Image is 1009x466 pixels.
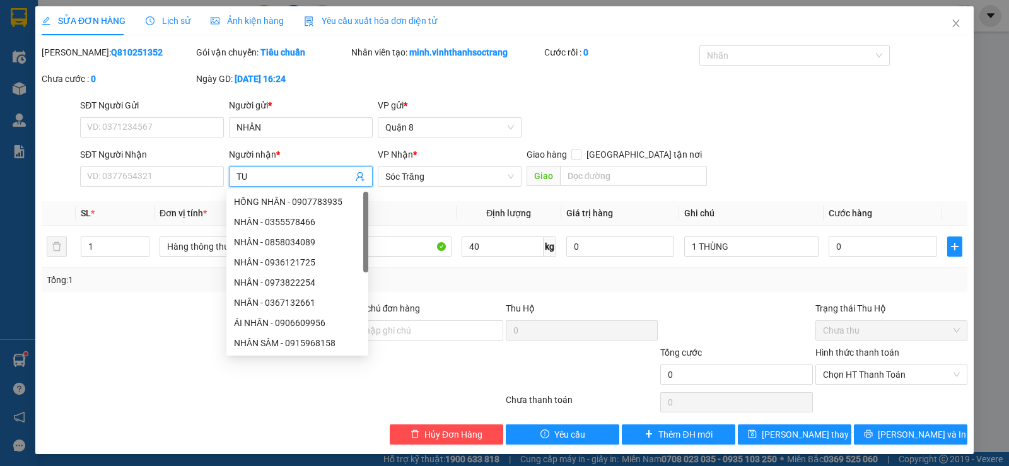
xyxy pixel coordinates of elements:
[351,320,503,341] input: Ghi chú đơn hàng
[6,84,15,93] span: environment
[581,148,707,161] span: [GEOGRAPHIC_DATA] tận nơi
[583,47,588,57] b: 0
[42,16,50,25] span: edit
[234,296,361,310] div: NHÂN - 0367132661
[378,98,522,112] div: VP gửi
[226,272,368,293] div: NHÂN - 0973822254
[226,252,368,272] div: NHÂN - 0936121725
[146,16,155,25] span: clock-circle
[948,242,962,252] span: plus
[815,347,899,358] label: Hình thức thanh toán
[823,321,960,340] span: Chưa thu
[167,237,300,256] span: Hàng thông thường
[87,68,168,82] li: VP Sóc Trăng
[226,232,368,252] div: NHÂN - 0858034089
[679,201,824,226] th: Ghi chú
[540,429,549,440] span: exclamation-circle
[226,293,368,313] div: NHÂN - 0367132661
[506,303,535,313] span: Thu Hộ
[229,148,373,161] div: Người nhận
[6,68,87,82] li: VP Quận 8
[80,98,224,112] div: SĐT Người Gửi
[111,47,163,57] b: Q810251352
[234,255,361,269] div: NHÂN - 0936121725
[938,6,974,42] button: Close
[424,428,482,441] span: Hủy Đơn Hàng
[234,235,361,249] div: NHÂN - 0858034089
[80,148,224,161] div: SĐT Người Nhận
[304,16,314,26] img: icon
[504,393,659,415] div: Chưa thanh toán
[211,16,284,26] span: Ảnh kiện hàng
[211,16,219,25] span: picture
[684,236,819,257] input: Ghi Chú
[87,84,96,93] span: environment
[226,333,368,353] div: NHÂN SÂM - 0915968158
[47,273,390,287] div: Tổng: 1
[506,424,619,445] button: exclamation-circleYêu cầu
[226,192,368,212] div: HỒNG NHÂN - 0907783935
[947,236,962,257] button: plus
[47,236,67,257] button: delete
[234,276,361,289] div: NHÂN - 0973822254
[226,313,368,333] div: ÁI NHÂN - 0906609956
[385,118,514,137] span: Quận 8
[6,6,50,50] img: logo.jpg
[378,149,413,160] span: VP Nhận
[317,236,452,257] input: VD: Bàn, Ghế
[762,428,863,441] span: [PERSON_NAME] thay đổi
[748,429,757,440] span: save
[854,424,967,445] button: printer[PERSON_NAME] và In
[390,424,503,445] button: deleteHủy Đơn Hàng
[351,303,421,313] label: Ghi chú đơn hàng
[234,316,361,330] div: ÁI NHÂN - 0906609956
[566,208,613,218] span: Giá trị hàng
[234,336,361,350] div: NHÂN SÂM - 0915968158
[815,301,967,315] div: Trạng thái Thu Hộ
[196,72,348,86] div: Ngày GD:
[160,208,207,218] span: Đơn vị tính
[229,98,373,112] div: Người gửi
[486,208,531,218] span: Định lượng
[560,166,708,186] input: Dọc đường
[42,72,194,86] div: Chưa cước :
[864,429,873,440] span: printer
[234,215,361,229] div: NHÂN - 0355578466
[351,45,542,59] div: Nhân viên tạo:
[738,424,851,445] button: save[PERSON_NAME] thay đổi
[235,74,286,84] b: [DATE] 16:24
[304,16,437,26] span: Yêu cầu xuất hóa đơn điện tử
[544,45,696,59] div: Cước rồi :
[823,365,960,384] span: Chọn HT Thanh Toán
[951,18,961,28] span: close
[644,429,653,440] span: plus
[878,428,966,441] span: [PERSON_NAME] và In
[91,74,96,84] b: 0
[554,428,585,441] span: Yêu cầu
[146,16,190,26] span: Lịch sử
[660,347,702,358] span: Tổng cước
[385,167,514,186] span: Sóc Trăng
[81,208,91,218] span: SL
[409,47,508,57] b: minh.vinhthanhsoctrang
[226,212,368,232] div: NHÂN - 0355578466
[829,208,872,218] span: Cước hàng
[527,166,560,186] span: Giao
[234,195,361,209] div: HỒNG NHÂN - 0907783935
[658,428,712,441] span: Thêm ĐH mới
[260,47,305,57] b: Tiêu chuẩn
[196,45,348,59] div: Gói vận chuyển:
[42,16,125,26] span: SỬA ĐƠN HÀNG
[544,236,556,257] span: kg
[527,149,567,160] span: Giao hàng
[355,172,365,182] span: user-add
[622,424,735,445] button: plusThêm ĐH mới
[411,429,419,440] span: delete
[42,45,194,59] div: [PERSON_NAME]:
[6,6,183,54] li: Vĩnh Thành (Sóc Trăng)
